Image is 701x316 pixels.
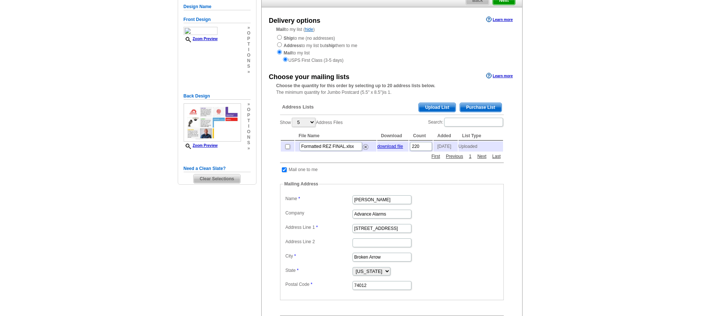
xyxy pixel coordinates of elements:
[276,83,435,88] strong: Choose the quantity for this order by selecting up to 20 address lists below.
[284,43,301,48] strong: Address
[491,153,503,160] a: Last
[444,153,465,160] a: Previous
[184,27,218,35] img: small-thumb.jpg
[247,140,250,146] span: s
[194,174,240,183] span: Clear Selections
[459,141,503,152] td: Uploaded
[276,34,507,64] div: to me (no addresses) to my list but them to me to my list
[475,153,488,160] a: Next
[269,16,321,26] div: Delivery options
[247,64,250,69] span: s
[286,224,352,231] label: Address Line 1
[433,131,457,141] th: Added
[284,181,319,187] legend: Mailing Address
[419,103,455,112] span: Upload List
[247,113,250,118] span: p
[288,166,318,173] td: Mail one to me
[276,27,285,32] strong: Mail
[184,165,251,172] h5: Need a Clean Slate?
[184,93,251,100] h5: Back Design
[286,253,352,259] label: City
[247,58,250,64] span: n
[363,143,368,148] a: Remove this list
[276,56,507,64] div: USPS First Class (3-5 days)
[247,42,250,47] span: t
[377,144,403,149] a: download file
[286,281,352,288] label: Postal Code
[444,118,503,127] input: Search:
[326,43,335,48] strong: ship
[377,131,408,141] th: Download
[262,26,522,64] div: to my list ( )
[247,53,250,58] span: o
[284,36,293,41] strong: Ship
[282,104,314,110] span: Address Lists
[247,69,250,75] span: »
[247,25,250,31] span: »
[295,131,377,141] th: File Name
[460,103,502,112] span: Purchase List
[247,31,250,36] span: o
[292,118,315,127] select: ShowAddress Files
[429,153,442,160] a: First
[280,117,343,128] label: Show Address Files
[305,27,314,32] a: hide
[184,16,251,23] h5: Front Design
[247,47,250,53] span: i
[247,107,250,113] span: o
[247,135,250,140] span: n
[247,36,250,42] span: p
[247,129,250,135] span: o
[433,141,457,152] td: [DATE]
[409,131,433,141] th: Count
[184,3,251,10] h5: Design Name
[247,118,250,124] span: t
[247,146,250,151] span: »
[247,124,250,129] span: i
[184,103,241,142] img: small-thumb.jpg
[286,238,352,245] label: Address Line 2
[363,144,368,150] img: delete.png
[247,102,250,107] span: »
[184,143,218,148] a: Zoom Preview
[262,82,522,96] div: The minimum quantity for Jumbo Postcard (5.5" x 8.5")is 1.
[467,153,473,160] a: 1
[286,267,352,274] label: State
[554,145,701,316] iframe: LiveChat chat widget
[286,195,352,202] label: Name
[486,73,513,79] a: Learn more
[459,131,503,141] th: List Type
[184,37,218,41] a: Zoom Preview
[486,17,513,22] a: Learn more
[284,50,292,56] strong: Mail
[428,117,503,127] label: Search:
[269,72,350,82] div: Choose your mailing lists
[286,210,352,216] label: Company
